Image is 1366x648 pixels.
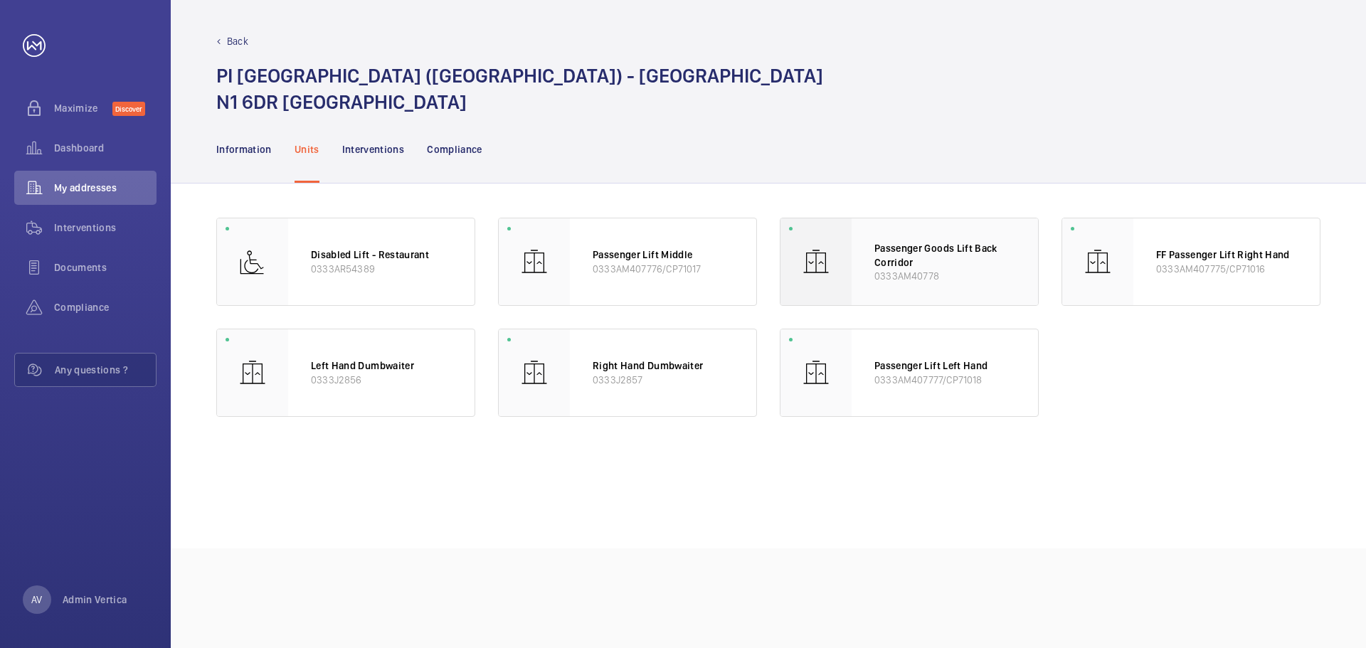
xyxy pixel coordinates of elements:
[54,300,157,314] span: Compliance
[593,248,734,262] p: Passenger Lift Middle
[311,358,452,373] p: Left Hand Dumbwaiter
[54,181,157,195] span: My addresses
[54,260,157,275] span: Documents
[802,248,830,276] img: elevator.svg
[520,248,549,276] img: elevator.svg
[54,221,157,235] span: Interventions
[295,142,319,156] p: Units
[31,593,42,607] p: AV
[227,34,248,48] p: Back
[311,373,452,387] p: 0333J2856
[54,101,112,115] span: Maximize
[1156,262,1297,276] p: 0333AM407775/CP71016
[311,248,452,262] p: Disabled Lift - Restaurant
[216,63,823,115] h1: PI [GEOGRAPHIC_DATA] ([GEOGRAPHIC_DATA]) - [GEOGRAPHIC_DATA] N1 6DR [GEOGRAPHIC_DATA]
[238,358,267,387] img: elevator.svg
[520,358,549,387] img: elevator.svg
[1156,248,1297,262] p: FF Passenger Lift Right Hand
[874,269,1015,282] p: 0333AM40778
[427,142,482,156] p: Compliance
[874,358,1015,373] p: Passenger Lift Left Hand
[112,102,145,116] span: Discover
[1084,248,1112,276] img: elevator.svg
[311,262,452,276] p: 0333AR54389
[593,262,734,276] p: 0333AM407776/CP71017
[593,373,734,387] p: 0333J2857
[874,373,1015,387] p: 0333AM407777/CP71018
[593,358,734,373] p: Right Hand Dumbwaiter
[216,142,272,156] p: Information
[238,248,267,276] img: platform_lift.svg
[874,241,1015,269] p: Passenger Goods Lift Back Corridor
[802,358,830,387] img: elevator.svg
[54,141,157,155] span: Dashboard
[55,363,156,377] span: Any questions ?
[63,593,127,607] p: Admin Vertica
[342,142,405,156] p: Interventions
